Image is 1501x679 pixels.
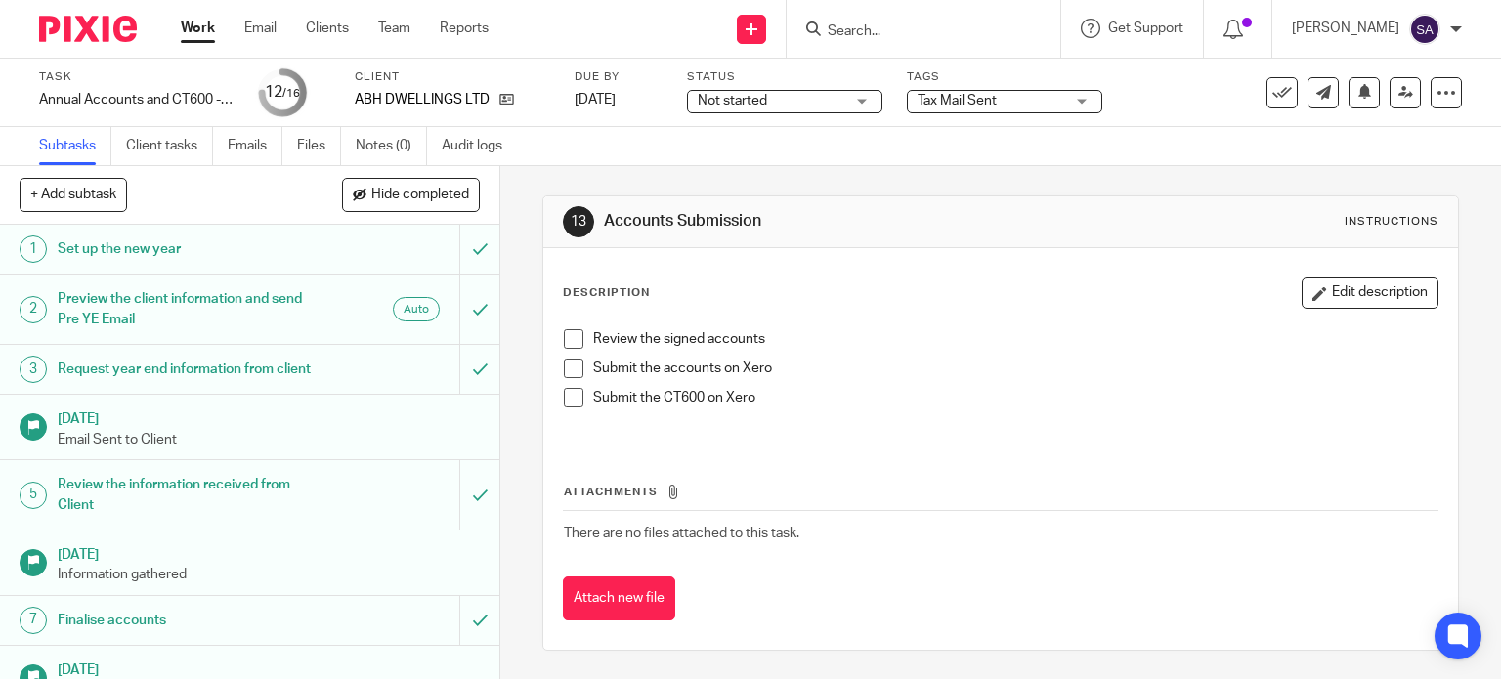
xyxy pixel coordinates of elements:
a: Client tasks [126,127,213,165]
a: Notes (0) [356,127,427,165]
label: Due by [575,69,663,85]
h1: [DATE] [58,404,480,429]
span: Attachments [564,487,658,497]
div: 3 [20,356,47,383]
a: Reports [440,19,489,38]
a: Email [244,19,277,38]
div: 7 [20,607,47,634]
div: Annual Accounts and CT600 - (SPV) [39,90,235,109]
label: Task [39,69,235,85]
p: ABH DWELLINGS LTD [355,90,490,109]
div: 13 [563,206,594,237]
small: /16 [282,88,300,99]
p: Submit the accounts on Xero [593,359,1438,378]
h1: Preview the client information and send Pre YE Email [58,284,313,334]
a: Files [297,127,341,165]
p: Submit the CT600 on Xero [593,388,1438,407]
button: Edit description [1302,277,1438,309]
p: Email Sent to Client [58,430,480,449]
span: Hide completed [371,188,469,203]
button: Hide completed [342,178,480,211]
h1: Set up the new year [58,234,313,264]
label: Status [687,69,882,85]
label: Client [355,69,550,85]
div: Instructions [1345,214,1438,230]
span: There are no files attached to this task. [564,527,799,540]
a: Subtasks [39,127,111,165]
p: [PERSON_NAME] [1292,19,1399,38]
span: Tax Mail Sent [918,94,997,107]
h1: Request year end information from client [58,355,313,384]
p: Information gathered [58,565,480,584]
a: Team [378,19,410,38]
h1: [DATE] [58,540,480,565]
span: Not started [698,94,767,107]
a: Clients [306,19,349,38]
div: 5 [20,482,47,509]
p: Review the signed accounts [593,329,1438,349]
label: Tags [907,69,1102,85]
a: Emails [228,127,282,165]
p: Description [563,285,650,301]
a: Work [181,19,215,38]
div: 1 [20,235,47,263]
div: 2 [20,296,47,323]
span: [DATE] [575,93,616,106]
button: + Add subtask [20,178,127,211]
button: Attach new file [563,576,675,620]
img: Pixie [39,16,137,42]
div: 12 [265,81,300,104]
div: Auto [393,297,440,321]
h1: Finalise accounts [58,606,313,635]
input: Search [826,23,1002,41]
a: Audit logs [442,127,517,165]
img: svg%3E [1409,14,1440,45]
h1: Accounts Submission [604,211,1042,232]
h1: Review the information received from Client [58,470,313,520]
span: Get Support [1108,21,1183,35]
